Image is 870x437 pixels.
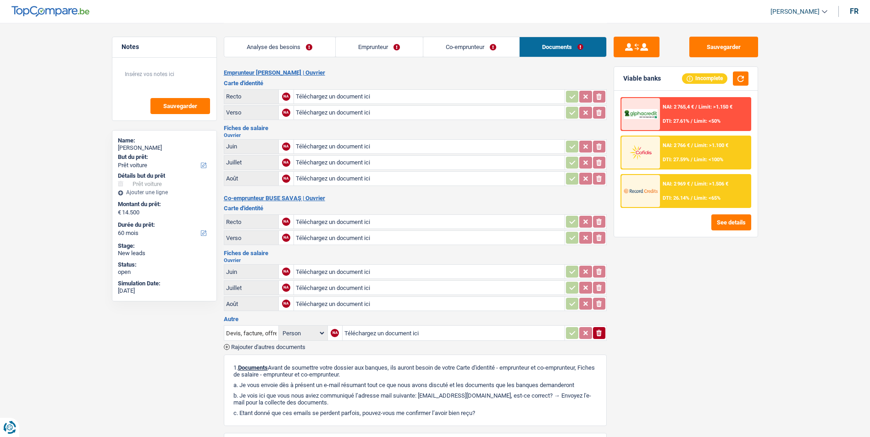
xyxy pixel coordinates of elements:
[282,234,290,242] div: NA
[663,104,694,110] span: NAI: 2 765,4 €
[118,189,211,196] div: Ajouter une ligne
[226,93,277,100] div: Recto
[694,142,728,148] span: Limit: >1.100 €
[224,37,335,57] a: Analyse des besoins
[691,195,693,201] span: /
[226,300,277,307] div: Août
[118,153,209,161] label: But du prêt:
[695,104,697,110] span: /
[118,261,211,268] div: Status:
[118,221,209,229] label: Durée du prêt:
[770,8,820,16] span: [PERSON_NAME]
[233,392,597,406] p: b. Je vois ici que vous nous aviez communiqué l’adresse mail suivante: [EMAIL_ADDRESS][DOMAIN_NA...
[282,268,290,276] div: NA
[520,37,606,57] a: Documents
[663,195,689,201] span: DTI: 26.14%
[224,258,607,263] h2: Ouvrier
[224,205,607,211] h3: Carte d'identité
[150,98,210,114] button: Sauvegarder
[118,268,211,276] div: open
[224,80,607,86] h3: Carte d'identité
[682,73,727,83] div: Incomplete
[763,4,827,19] a: [PERSON_NAME]
[238,364,268,371] span: Documents
[118,137,211,144] div: Name:
[698,104,732,110] span: Limit: >1.150 €
[118,144,211,152] div: [PERSON_NAME]
[663,181,690,187] span: NAI: 2 969 €
[694,181,728,187] span: Limit: >1.506 €
[282,109,290,117] div: NA
[282,158,290,167] div: NA
[118,172,211,180] div: Détails but du prêt
[224,69,607,76] h2: Emprunteur [PERSON_NAME] | Ouvrier
[691,157,693,163] span: /
[224,316,607,322] h3: Autre
[233,364,597,378] p: 1. Avant de soumettre votre dossier aux banques, ils auront besoin de votre Carte d'identité - em...
[691,181,693,187] span: /
[711,214,751,230] button: See details
[623,75,661,82] div: Viable banks
[624,144,658,161] img: Cofidis
[691,118,693,124] span: /
[224,133,607,138] h2: Ouvrier
[233,410,597,416] p: c. Etant donné que ces emails se perdent parfois, pouvez-vous me confirmer l’avoir bien reçu?
[694,195,720,201] span: Limit: <65%
[663,118,689,124] span: DTI: 27.61%
[118,242,211,250] div: Stage:
[694,157,723,163] span: Limit: <100%
[226,143,277,150] div: Juin
[226,218,277,225] div: Recto
[224,250,607,256] h3: Fiches de salaire
[224,125,607,131] h3: Fiches de salaire
[118,280,211,287] div: Simulation Date:
[224,195,607,202] h2: Co-emprunteur BUSE SAVAŞ | Ouvrier
[226,284,277,291] div: Juillet
[233,382,597,388] p: a. Je vous envoie dès à présent un e-mail résumant tout ce que nous avons discuté et les doc...
[118,201,209,208] label: Montant du prêt:
[282,284,290,292] div: NA
[694,118,720,124] span: Limit: <50%
[282,218,290,226] div: NA
[224,344,305,350] button: Rajouter d'autres documents
[118,287,211,295] div: [DATE]
[226,159,277,166] div: Juillet
[850,7,859,16] div: fr
[226,268,277,275] div: Juin
[226,175,277,182] div: Août
[226,109,277,116] div: Verso
[282,142,290,151] div: NA
[122,43,207,51] h5: Notes
[624,182,658,199] img: Record Credits
[118,250,211,257] div: New leads
[11,6,89,17] img: TopCompare Logo
[118,209,121,216] span: €
[423,37,519,57] a: Co-emprunteur
[336,37,423,57] a: Emprunteur
[226,235,277,241] div: Verso
[691,142,693,148] span: /
[163,103,197,109] span: Sauvegarder
[624,109,658,120] img: AlphaCredit
[282,175,290,183] div: NA
[282,300,290,308] div: NA
[663,157,689,163] span: DTI: 27.59%
[331,329,339,337] div: NA
[663,142,690,148] span: NAI: 2 766 €
[689,37,758,57] button: Sauvegarder
[282,93,290,101] div: NA
[231,344,305,350] span: Rajouter d'autres documents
